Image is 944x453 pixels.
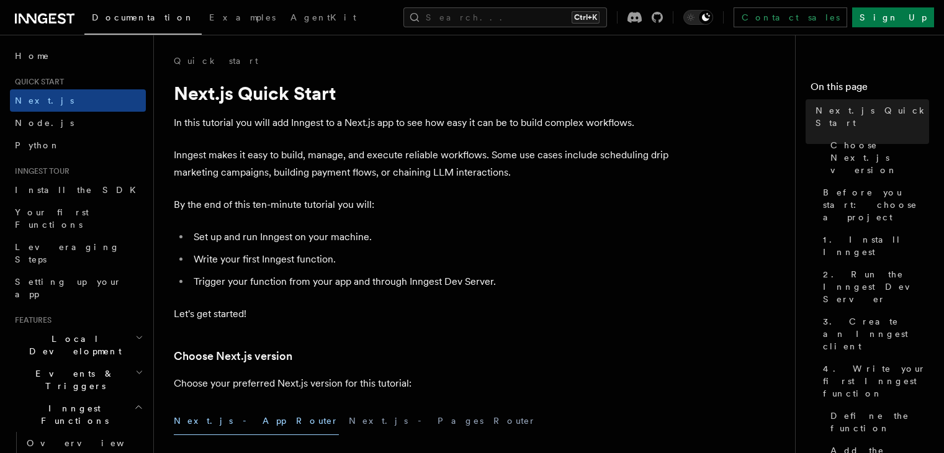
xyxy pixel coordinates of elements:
a: 2. Run the Inngest Dev Server [818,263,929,310]
span: Documentation [92,12,194,22]
a: Next.js [10,89,146,112]
p: Choose your preferred Next.js version for this tutorial: [174,375,670,392]
p: Inngest makes it easy to build, manage, and execute reliable workflows. Some use cases include sc... [174,146,670,181]
a: Home [10,45,146,67]
span: Python [15,140,60,150]
span: Define the function [830,410,929,434]
h4: On this page [811,79,929,99]
kbd: Ctrl+K [572,11,600,24]
a: 3. Create an Inngest client [818,310,929,357]
span: Choose Next.js version [830,139,929,176]
a: Install the SDK [10,179,146,201]
p: In this tutorial you will add Inngest to a Next.js app to see how easy it can be to build complex... [174,114,670,132]
span: Overview [27,438,155,448]
a: Choose Next.js version [825,134,929,181]
a: Quick start [174,55,258,67]
span: Local Development [10,333,135,357]
a: Choose Next.js version [174,348,292,365]
span: 2. Run the Inngest Dev Server [823,268,929,305]
span: 4. Write your first Inngest function [823,362,929,400]
span: Examples [209,12,276,22]
a: Examples [202,4,283,34]
a: Python [10,134,146,156]
button: Search...Ctrl+K [403,7,607,27]
p: Let's get started! [174,305,670,323]
a: Next.js Quick Start [811,99,929,134]
a: Documentation [84,4,202,35]
span: Inngest tour [10,166,70,176]
span: Next.js [15,96,74,105]
span: Install the SDK [15,185,143,195]
span: Features [10,315,52,325]
li: Write your first Inngest function. [190,251,670,268]
a: 1. Install Inngest [818,228,929,263]
button: Events & Triggers [10,362,146,397]
li: Trigger your function from your app and through Inngest Dev Server. [190,273,670,290]
span: 1. Install Inngest [823,233,929,258]
button: Local Development [10,328,146,362]
a: Sign Up [852,7,934,27]
a: Leveraging Steps [10,236,146,271]
a: Contact sales [734,7,847,27]
button: Next.js - Pages Router [349,407,536,435]
span: Quick start [10,77,64,87]
span: Home [15,50,50,62]
span: Inngest Functions [10,402,134,427]
button: Inngest Functions [10,397,146,432]
span: 3. Create an Inngest client [823,315,929,352]
a: Your first Functions [10,201,146,236]
a: 4. Write your first Inngest function [818,357,929,405]
li: Set up and run Inngest on your machine. [190,228,670,246]
a: Before you start: choose a project [818,181,929,228]
a: Setting up your app [10,271,146,305]
span: Leveraging Steps [15,242,120,264]
span: Events & Triggers [10,367,135,392]
p: By the end of this ten-minute tutorial you will: [174,196,670,213]
span: Next.js Quick Start [816,104,929,129]
span: Your first Functions [15,207,89,230]
h1: Next.js Quick Start [174,82,670,104]
a: Define the function [825,405,929,439]
button: Toggle dark mode [683,10,713,25]
a: Node.js [10,112,146,134]
span: Node.js [15,118,74,128]
a: AgentKit [283,4,364,34]
span: Setting up your app [15,277,122,299]
span: AgentKit [290,12,356,22]
span: Before you start: choose a project [823,186,929,223]
button: Next.js - App Router [174,407,339,435]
